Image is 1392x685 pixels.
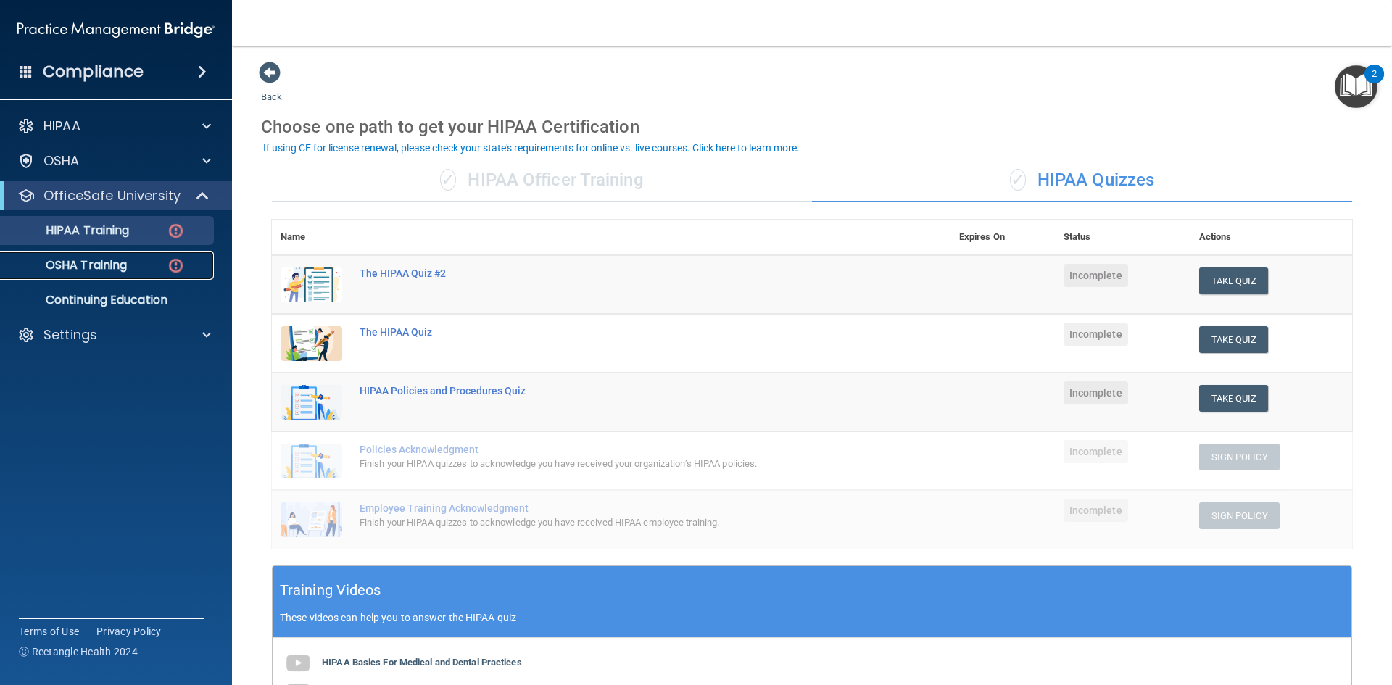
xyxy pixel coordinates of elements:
[19,644,138,659] span: Ⓒ Rectangle Health 2024
[280,578,381,603] h5: Training Videos
[1190,220,1352,255] th: Actions
[280,612,1344,623] p: These videos can help you to answer the HIPAA quiz
[17,15,215,44] img: PMB logo
[1141,582,1375,640] iframe: Drift Widget Chat Controller
[1372,74,1377,93] div: 2
[812,159,1352,202] div: HIPAA Quizzes
[360,326,878,338] div: The HIPAA Quiz
[440,169,456,191] span: ✓
[263,143,800,153] div: If using CE for license renewal, please check your state's requirements for online vs. live cours...
[360,514,878,531] div: Finish your HIPAA quizzes to acknowledge you have received HIPAA employee training.
[1064,264,1128,287] span: Incomplete
[167,257,185,275] img: danger-circle.6113f641.png
[17,187,210,204] a: OfficeSafe University
[1199,502,1280,529] button: Sign Policy
[9,223,129,238] p: HIPAA Training
[1199,444,1280,470] button: Sign Policy
[43,326,97,344] p: Settings
[43,152,80,170] p: OSHA
[261,74,282,102] a: Back
[1199,326,1269,353] button: Take Quiz
[360,385,878,397] div: HIPAA Policies and Procedures Quiz
[360,444,878,455] div: Policies Acknowledgment
[1199,385,1269,412] button: Take Quiz
[1064,323,1128,346] span: Incomplete
[43,187,181,204] p: OfficeSafe University
[17,117,211,135] a: HIPAA
[96,624,162,639] a: Privacy Policy
[360,455,878,473] div: Finish your HIPAA quizzes to acknowledge you have received your organization’s HIPAA policies.
[9,258,127,273] p: OSHA Training
[272,159,812,202] div: HIPAA Officer Training
[9,293,207,307] p: Continuing Education
[43,117,80,135] p: HIPAA
[19,624,79,639] a: Terms of Use
[1064,381,1128,404] span: Incomplete
[360,267,878,279] div: The HIPAA Quiz #2
[1055,220,1190,255] th: Status
[950,220,1055,255] th: Expires On
[17,152,211,170] a: OSHA
[272,220,351,255] th: Name
[360,502,878,514] div: Employee Training Acknowledgment
[167,222,185,240] img: danger-circle.6113f641.png
[261,141,802,155] button: If using CE for license renewal, please check your state's requirements for online vs. live cours...
[283,649,312,678] img: gray_youtube_icon.38fcd6cc.png
[1064,499,1128,522] span: Incomplete
[1064,440,1128,463] span: Incomplete
[1199,267,1269,294] button: Take Quiz
[261,106,1363,148] div: Choose one path to get your HIPAA Certification
[1010,169,1026,191] span: ✓
[322,657,522,668] b: HIPAA Basics For Medical and Dental Practices
[1335,65,1377,108] button: Open Resource Center, 2 new notifications
[17,326,211,344] a: Settings
[43,62,144,82] h4: Compliance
